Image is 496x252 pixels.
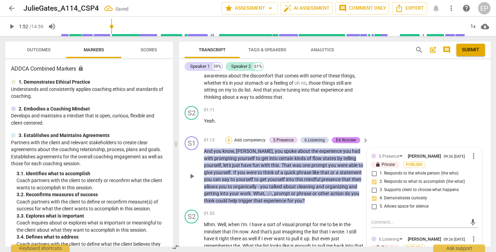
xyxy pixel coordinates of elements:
[294,80,301,86] span: Filler word
[104,4,128,12] div: All changes saved
[263,87,273,93] span: that
[234,137,266,144] p: Add competency
[335,2,389,14] button: Comment only
[29,24,43,29] span: / 14:59
[172,243,180,251] span: compare_arrows
[312,191,318,196] span: or
[379,153,405,159] div: 5.Presence
[249,222,252,227] span: I
[214,156,238,161] span: prompting
[340,170,362,175] span: statement
[297,170,312,175] span: phrase
[232,229,239,234] span: I'm
[238,198,254,203] span: trigger
[349,184,357,189] span: and
[251,229,260,234] span: And
[265,191,267,196] span: ,
[302,198,305,203] span: ?
[296,222,312,227] span: prompt
[204,148,214,154] span: And
[343,156,356,161] span: telling
[19,132,110,139] p: 3. Establishes and Maintains Agreements
[433,244,485,252] div: Ask support
[190,63,210,70] div: Speaker 1
[228,198,238,203] span: help
[225,4,233,12] span: star
[371,162,399,168] p: Private
[444,155,465,159] div: 09:26 [DATE]
[327,222,333,227] span: to
[11,65,167,73] h3: ADDCA Combined Markers
[283,184,297,189] span: about
[241,222,247,227] span: I'm
[344,222,351,227] span: the
[78,65,84,71] span: Assessment is enabled for this document. The competency model is locked and follows the assessmen...
[273,87,287,93] span: you're
[265,80,270,86] span: or
[204,177,213,182] span: you
[336,137,356,143] div: E4.Wonder
[342,177,352,182] span: that
[312,222,320,227] span: for
[219,184,228,189] span: you
[304,137,325,143] div: 6.Listening
[253,191,265,196] span: What
[352,148,360,154] span: had
[295,177,304,182] span: this
[283,4,292,12] span: auto_fix_high
[204,118,215,124] span: Yeah
[229,191,240,196] span: your
[246,170,258,175] span: were
[233,170,237,175] span: If
[468,217,478,227] button: Add voice comment
[256,156,261,161] span: to
[225,4,275,12] span: Assessment
[115,6,128,13] div: Saved
[260,184,269,189] span: you
[307,156,312,161] span: of
[336,80,344,86] span: still
[379,236,405,242] div: 6.Listening
[294,198,302,203] span: you
[281,162,292,168] span: That
[282,229,304,234] span: imagining
[318,191,330,196] span: other
[238,156,256,161] span: yourself
[414,44,425,55] button: Search
[236,94,240,100] span: a
[214,148,223,154] span: you
[221,162,223,168] span: ,
[225,137,232,144] div: Add outcome
[234,148,236,154] span: ,
[478,2,490,14] button: EP
[19,24,28,29] span: 1:52
[337,162,349,168] span: were
[460,2,473,14] a: Help
[261,162,271,168] span: with
[339,4,347,12] span: comment
[351,191,359,196] span: you
[23,4,99,13] h2: JulieGates_A114_CSP4
[248,47,286,52] span: Tags & Speakers
[274,191,291,196] span: prompt
[232,87,238,93] span: to
[238,87,245,93] span: do
[380,179,465,185] span: 2. Responds to what to accomplish (the what)
[229,80,234,86] span: in
[270,80,274,86] span: a
[27,47,51,52] span: Outcomes
[352,177,361,182] span: then
[204,191,220,196] span: getting
[337,156,343,161] span: by
[280,2,333,14] button: AI Assessment
[228,73,242,78] span: about
[409,162,419,168] span: Publish
[403,244,425,251] button: Publish
[277,222,282,227] span: of
[250,94,255,100] span: to
[462,4,471,12] span: help
[199,47,226,52] span: Transcript
[236,177,254,182] span: yourself
[261,156,269,161] span: get
[17,177,167,191] p: Coach partners with the client to identify or reconfirm what the client wants to accomplish in th...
